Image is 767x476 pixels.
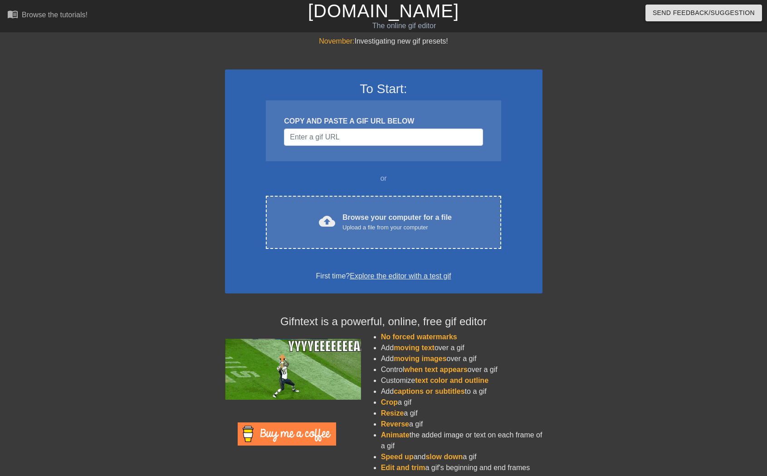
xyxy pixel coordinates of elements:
[260,20,548,31] div: The online gif editor
[237,271,531,282] div: First time?
[381,462,542,473] li: a gif's beginning and end frames
[381,408,542,419] li: a gif
[381,419,542,430] li: a gif
[394,355,446,362] span: moving images
[381,464,425,471] span: Edit and trim
[381,397,542,408] li: a gif
[225,36,542,47] div: Investigating new gif presets!
[319,37,354,45] span: November:
[342,212,452,232] div: Browse your computer for a file
[381,353,542,364] li: Add over a gif
[7,9,88,23] a: Browse the tutorials!
[342,223,452,232] div: Upload a file from your computer
[237,81,531,97] h3: To Start:
[381,430,542,451] li: the added image or text on each frame of a gif
[394,344,435,352] span: moving text
[425,453,463,461] span: slow down
[381,453,414,461] span: Speed up
[381,342,542,353] li: Add over a gif
[284,129,483,146] input: Username
[653,7,755,19] span: Send Feedback/Suggestion
[415,377,489,384] span: text color and outline
[394,387,464,395] span: captions or subtitles
[7,9,18,20] span: menu_book
[249,173,519,184] div: or
[645,5,762,21] button: Send Feedback/Suggestion
[404,366,468,373] span: when text appears
[238,422,336,446] img: Buy Me A Coffee
[225,315,542,328] h4: Gifntext is a powerful, online, free gif editor
[381,333,457,341] span: No forced watermarks
[381,398,398,406] span: Crop
[381,431,410,439] span: Animate
[381,409,404,417] span: Resize
[319,213,335,229] span: cloud_upload
[225,339,361,400] img: football_small.gif
[381,420,409,428] span: Reverse
[22,11,88,19] div: Browse the tutorials!
[381,386,542,397] li: Add to a gif
[381,375,542,386] li: Customize
[308,1,459,21] a: [DOMAIN_NAME]
[381,451,542,462] li: and a gif
[350,272,451,280] a: Explore the editor with a test gif
[381,364,542,375] li: Control over a gif
[284,116,483,127] div: COPY AND PASTE A GIF URL BELOW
